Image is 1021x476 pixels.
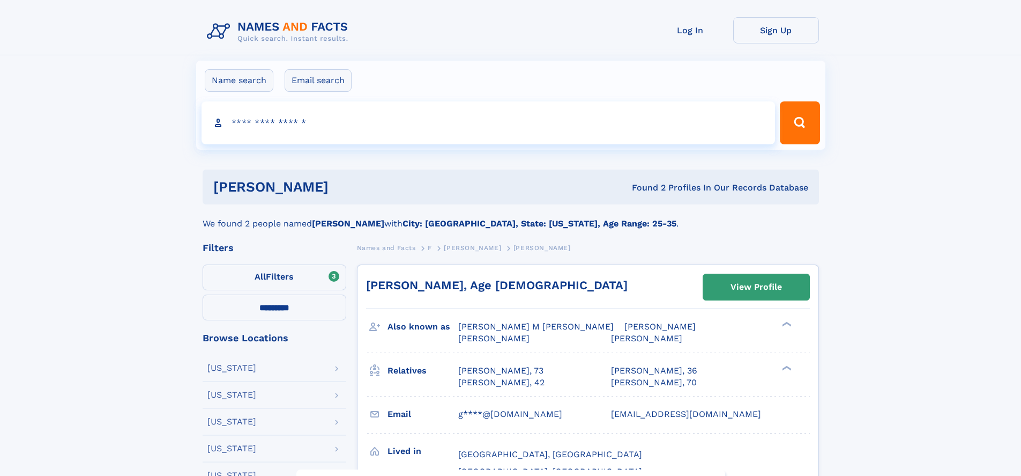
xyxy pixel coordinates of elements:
[611,333,682,343] span: [PERSON_NAME]
[444,244,501,252] span: [PERSON_NAME]
[207,418,256,426] div: [US_STATE]
[731,275,782,299] div: View Profile
[779,364,792,371] div: ❯
[703,274,809,300] a: View Profile
[207,444,256,453] div: [US_STATE]
[428,241,432,254] a: F
[207,364,256,372] div: [US_STATE]
[458,333,530,343] span: [PERSON_NAME]
[387,442,458,460] h3: Lived in
[285,69,352,92] label: Email search
[611,365,697,377] a: [PERSON_NAME], 36
[611,377,697,389] a: [PERSON_NAME], 70
[255,272,266,282] span: All
[203,17,357,46] img: Logo Names and Facts
[203,243,346,253] div: Filters
[312,218,384,229] b: [PERSON_NAME]
[611,409,761,419] span: [EMAIL_ADDRESS][DOMAIN_NAME]
[366,279,628,292] a: [PERSON_NAME], Age [DEMOGRAPHIC_DATA]
[387,405,458,423] h3: Email
[458,377,545,389] a: [PERSON_NAME], 42
[203,333,346,343] div: Browse Locations
[387,362,458,380] h3: Relatives
[213,180,480,194] h1: [PERSON_NAME]
[428,244,432,252] span: F
[203,265,346,290] label: Filters
[403,218,676,229] b: City: [GEOGRAPHIC_DATA], State: [US_STATE], Age Range: 25-35
[387,318,458,336] h3: Also known as
[780,101,819,144] button: Search Button
[624,321,696,332] span: [PERSON_NAME]
[205,69,273,92] label: Name search
[203,204,819,230] div: We found 2 people named with .
[202,101,776,144] input: search input
[480,182,808,194] div: Found 2 Profiles In Our Records Database
[207,391,256,399] div: [US_STATE]
[458,321,614,332] span: [PERSON_NAME] M [PERSON_NAME]
[458,449,642,459] span: [GEOGRAPHIC_DATA], [GEOGRAPHIC_DATA]
[779,321,792,328] div: ❯
[458,365,543,377] a: [PERSON_NAME], 73
[357,241,416,254] a: Names and Facts
[733,17,819,43] a: Sign Up
[444,241,501,254] a: [PERSON_NAME]
[647,17,733,43] a: Log In
[513,244,571,252] span: [PERSON_NAME]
